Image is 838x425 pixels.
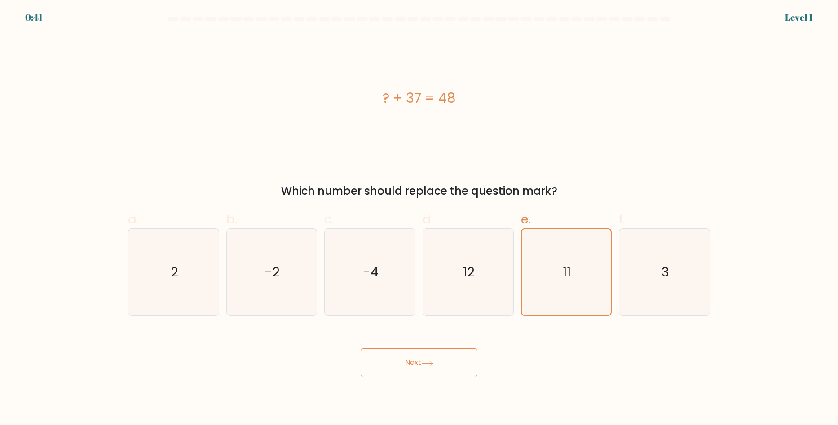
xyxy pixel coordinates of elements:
[133,183,705,199] div: Which number should replace the question mark?
[463,263,475,281] text: 12
[171,263,178,281] text: 2
[619,210,625,228] span: f.
[423,210,433,228] span: d.
[563,263,571,281] text: 11
[226,210,237,228] span: b.
[785,11,813,24] div: Level 1
[265,263,280,281] text: -2
[128,210,139,228] span: a.
[25,11,43,24] div: 0:41
[361,348,477,377] button: Next
[128,88,710,108] div: ? + 37 = 48
[662,263,669,281] text: 3
[521,210,531,228] span: e.
[324,210,334,228] span: c.
[363,263,379,281] text: -4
